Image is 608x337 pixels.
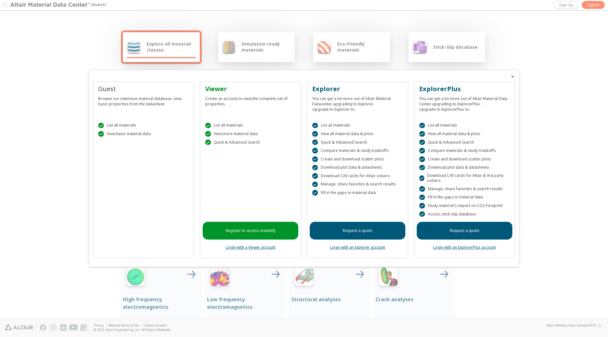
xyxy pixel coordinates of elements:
[312,182,318,187] div: 
[419,203,510,209] div: Study material's impact on CO2 Footprint
[310,222,405,240] a: Request a quote
[205,140,296,145] div: Quick & Advanced Search
[419,173,510,183] div: Download CAE cards for Altair & 3rd party solvers
[312,165,318,171] div: 
[312,148,318,153] div: 
[419,186,510,192] div: Manage, share favorites & search results
[419,195,425,200] div: 
[419,123,510,128] div: List all materials
[419,175,424,181] div: 
[417,222,512,240] a: Request a quote
[205,131,296,137] div: View more material data
[312,140,318,145] div: 
[419,148,425,153] div: 
[419,140,510,145] div: Quick & Advanced Search
[419,123,425,128] div: 
[205,123,211,128] div: 
[312,173,318,179] div: 
[98,123,189,128] div: List all materials
[419,203,425,209] div: 
[312,156,403,162] div: Create and download scatter plots
[98,131,104,137] div: 
[226,245,275,250] a: Login with a Viewer account
[330,245,385,250] a: Login with an Explorer account
[205,131,211,137] div: 
[419,165,425,171] div: 
[98,93,189,107] div: Browse our extensive material database, view basic properties from the datasheet.
[312,182,403,187] div: Manage, share favorites & search results
[419,186,425,192] div: 
[312,148,403,153] div: Compare materials & study tradeoffs
[419,140,425,145] div: 
[98,123,104,128] div: 
[419,156,425,162] div: 
[312,131,403,137] div: View all material data & plots
[419,165,510,171] div: Download plot data & datasheets
[312,190,318,196] div: 
[419,211,510,217] div: Access stick-slip database
[312,93,403,112] div: You can get a lot more out of Altair Material Datacenter upgrading to Explorer. Upgrade to Explor...
[205,84,296,93] div: Viewer
[510,74,515,79] button: Close
[419,148,510,153] div: Compare materials & study tradeoffs
[205,93,296,107] div: Create an account to view the complete set of properties.
[312,156,318,162] div: 
[98,131,189,137] div: View basic material data
[312,140,403,145] div: Quick & Advanced Search
[433,245,496,250] a: Login with an ExplorerPlus account
[419,93,510,112] div: You can get a lot more out of Altair Material Data Center upgrading to ExplorerPlus. Upgrade to E...
[419,131,510,137] div: View all material data & plots
[312,190,403,196] div: Fill in the gaps in material data
[98,84,189,93] div: Guest
[419,84,510,93] div: ExplorerPlus
[312,173,403,179] div: Download CAE cards for Altair solvers
[419,156,510,162] div: Create and download scatter plots
[205,140,211,145] div: 
[419,211,425,217] div: 
[419,131,425,137] div: 
[419,195,510,200] div: Fill in the gaps in material data
[205,123,296,128] div: List all materials
[203,222,298,240] a: Register to access instantly
[312,131,318,137] div: 
[312,84,403,93] div: Explorer
[312,123,318,128] div: 
[312,165,403,171] div: Download plot data & datasheets
[312,123,403,128] div: List all materials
